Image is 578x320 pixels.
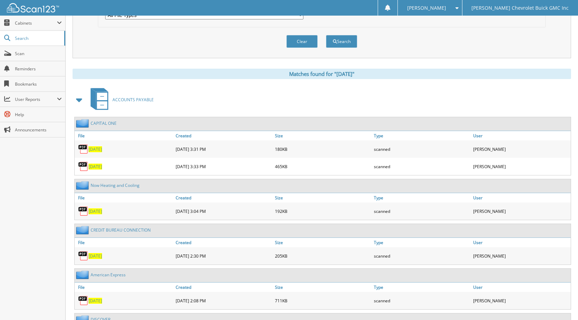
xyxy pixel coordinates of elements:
[372,193,471,202] a: Type
[273,193,372,202] a: Size
[286,35,318,48] button: Clear
[75,283,174,292] a: File
[372,131,471,140] a: Type
[15,127,62,133] span: Announcements
[91,227,151,233] a: CREDIT BUREAU CONNECTION
[15,112,62,118] span: Help
[15,20,57,26] span: Cabinets
[471,204,571,218] div: [PERSON_NAME]
[273,238,372,247] a: Size
[372,283,471,292] a: Type
[78,161,89,172] img: PDF.png
[174,204,273,218] div: [DATE] 3:04 PM
[273,159,372,173] div: 465KB
[75,238,174,247] a: File
[174,238,273,247] a: Created
[76,270,91,279] img: folder2.png
[76,181,91,190] img: folder2.png
[15,35,61,41] span: Search
[89,146,102,152] a: [DATE]
[174,193,273,202] a: Created
[174,159,273,173] div: [DATE] 3:33 PM
[471,131,571,140] a: User
[471,193,571,202] a: User
[471,294,571,308] div: [PERSON_NAME]
[86,86,154,113] a: ACCOUNTS PAYABLE
[372,204,471,218] div: scanned
[372,294,471,308] div: scanned
[273,131,372,140] a: Size
[174,131,273,140] a: Created
[174,249,273,263] div: [DATE] 2:30 PM
[372,249,471,263] div: scanned
[78,251,89,261] img: PDF.png
[76,226,91,234] img: folder2.png
[78,144,89,154] img: PDF.png
[326,35,357,48] button: Search
[372,238,471,247] a: Type
[91,120,117,126] a: CAPITAL ONE
[112,97,154,103] span: ACCOUNTS PAYABLE
[76,119,91,128] img: folder2.png
[15,66,62,72] span: Reminders
[73,69,571,79] div: Matches found for "[DATE]"
[174,294,273,308] div: [DATE] 2:08 PM
[91,182,140,188] a: Now Heating and Cooling
[273,249,372,263] div: 205KB
[75,193,174,202] a: File
[15,96,57,102] span: User Reports
[543,287,578,320] iframe: Chat Widget
[471,238,571,247] a: User
[471,249,571,263] div: [PERSON_NAME]
[174,142,273,156] div: [DATE] 3:31 PM
[89,253,102,259] a: [DATE]
[407,6,446,10] span: [PERSON_NAME]
[174,283,273,292] a: Created
[273,142,372,156] div: 180KB
[471,142,571,156] div: [PERSON_NAME]
[78,295,89,306] img: PDF.png
[372,142,471,156] div: scanned
[7,3,59,12] img: scan123-logo-white.svg
[89,208,102,214] a: [DATE]
[372,159,471,173] div: scanned
[89,298,102,304] a: [DATE]
[471,6,569,10] span: [PERSON_NAME] Chevrolet Buick GMC Inc
[89,164,102,170] a: [DATE]
[15,51,62,57] span: Scan
[471,283,571,292] a: User
[273,294,372,308] div: 711KB
[91,272,126,278] a: American Express
[78,206,89,216] img: PDF.png
[273,204,372,218] div: 192KB
[75,131,174,140] a: File
[471,159,571,173] div: [PERSON_NAME]
[273,283,372,292] a: Size
[15,81,62,87] span: Bookmarks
